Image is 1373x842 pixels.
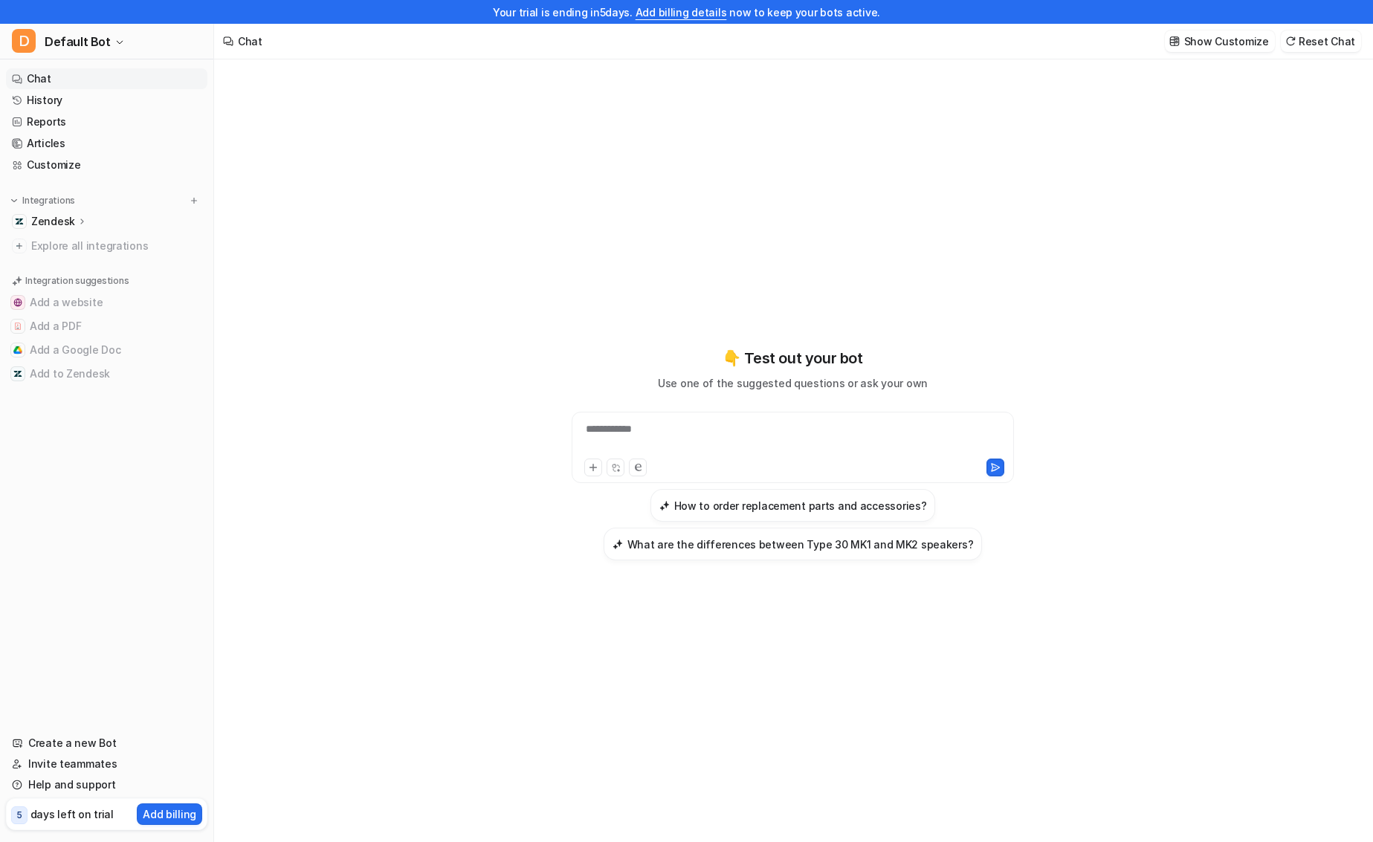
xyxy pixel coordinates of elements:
p: Integration suggestions [25,274,129,288]
p: Zendesk [31,214,75,229]
img: Add to Zendesk [13,369,22,378]
a: History [6,90,207,111]
button: Add a Google DocAdd a Google Doc [6,338,207,362]
a: Customize [6,155,207,175]
a: Explore all integrations [6,236,207,256]
img: What are the differences between Type 30 MK1 and MK2 speakers? [613,539,623,550]
button: Show Customize [1165,30,1275,52]
h3: How to order replacement parts and accessories? [674,498,927,514]
span: Explore all integrations [31,234,201,258]
a: Chat [6,68,207,89]
h3: What are the differences between Type 30 MK1 and MK2 speakers? [627,537,974,552]
span: D [12,29,36,53]
p: Show Customize [1184,33,1269,49]
button: Add a websiteAdd a website [6,291,207,314]
button: Reset Chat [1281,30,1361,52]
p: Integrations [22,195,75,207]
button: Add billing [137,803,202,825]
a: Reports [6,111,207,132]
button: Add to ZendeskAdd to Zendesk [6,362,207,386]
img: Add a PDF [13,322,22,331]
img: Add a Google Doc [13,346,22,354]
img: How to order replacement parts and accessories? [659,500,670,511]
button: What are the differences between Type 30 MK1 and MK2 speakers?What are the differences between Ty... [604,528,983,560]
img: menu_add.svg [189,195,199,206]
a: Add billing details [636,6,727,19]
a: Create a new Bot [6,733,207,754]
p: Use one of the suggested questions or ask your own [658,375,928,391]
img: Zendesk [15,217,24,226]
p: Add billing [143,806,196,822]
span: Default Bot [45,31,111,52]
a: Articles [6,133,207,154]
p: 👇 Test out your bot [723,347,862,369]
div: Chat [238,33,262,49]
p: days left on trial [30,806,114,822]
p: 5 [16,809,22,822]
button: Integrations [6,193,80,208]
a: Invite teammates [6,754,207,774]
button: Add a PDFAdd a PDF [6,314,207,338]
img: explore all integrations [12,239,27,253]
img: customize [1169,36,1180,47]
a: Help and support [6,774,207,795]
button: How to order replacement parts and accessories?How to order replacement parts and accessories? [650,489,936,522]
img: expand menu [9,195,19,206]
img: Add a website [13,298,22,307]
img: reset [1285,36,1296,47]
